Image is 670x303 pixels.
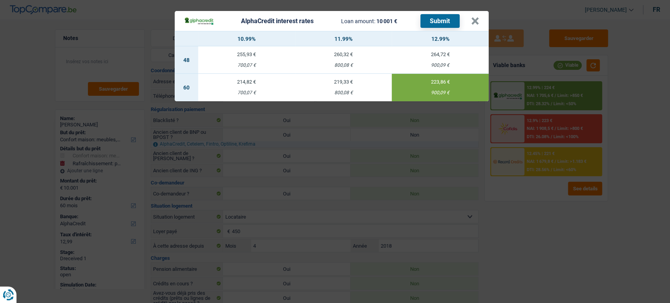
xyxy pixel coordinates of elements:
[376,18,397,24] span: 10 001 €
[241,18,314,24] div: AlphaCredit interest rates
[295,90,392,95] div: 800,08 €
[198,79,295,84] div: 214,82 €
[198,63,295,68] div: 700,07 €
[392,90,489,95] div: 900,09 €
[392,63,489,68] div: 900,09 €
[392,79,489,84] div: 223,86 €
[198,31,295,46] th: 10.99%
[198,52,295,57] div: 255,93 €
[175,74,198,101] td: 60
[295,63,392,68] div: 800,08 €
[392,52,489,57] div: 264,72 €
[420,14,460,28] button: Submit
[471,17,479,25] button: ×
[184,16,214,26] img: AlphaCredit
[295,31,392,46] th: 11.99%
[392,31,489,46] th: 12.99%
[295,52,392,57] div: 260,32 €
[198,90,295,95] div: 700,07 €
[295,79,392,84] div: 219,33 €
[175,46,198,74] td: 48
[341,18,375,24] span: Loan amount:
